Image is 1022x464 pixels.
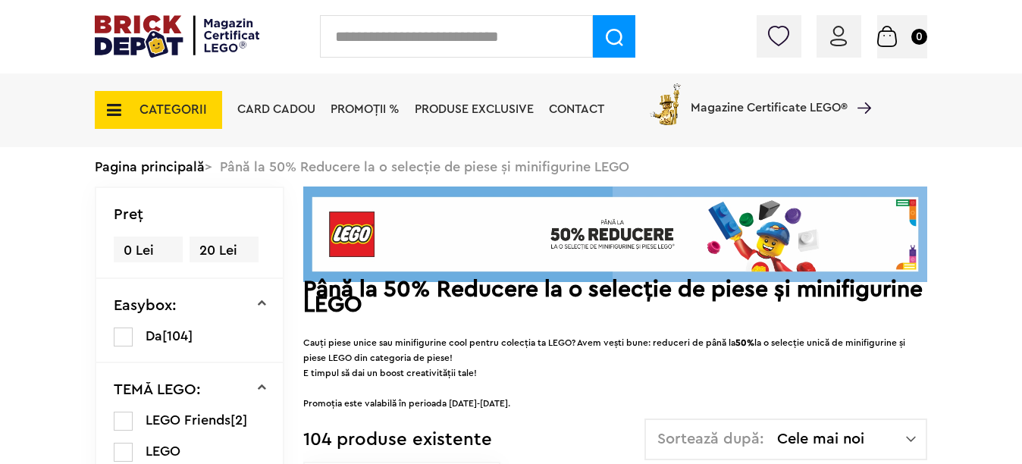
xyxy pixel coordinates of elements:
[95,160,205,174] a: Pagina principală
[303,187,927,282] img: Landing page banner
[303,419,492,462] div: 104 produse existente
[415,103,534,115] a: Produse exclusive
[303,320,927,411] div: Cauți piese unice sau minifigurine cool pentru colecția ta LEGO? Avem vești bune: reduceri de pân...
[549,103,604,115] a: Contact
[190,237,259,265] span: 20 Lei
[911,29,927,45] small: 0
[691,80,848,115] span: Magazine Certificate LEGO®
[657,431,764,447] span: Sortează după:
[114,298,177,313] p: Easybox:
[848,83,871,95] a: Magazine Certificate LEGO®
[146,329,162,343] span: Da
[114,237,183,265] span: 0 Lei
[331,103,400,115] a: PROMOȚII %
[303,282,927,312] h2: Până la 50% Reducere la o selecție de piese și minifigurine LEGO
[146,413,230,427] span: LEGO Friends
[162,329,193,343] span: [104]
[114,382,201,397] p: TEMĂ LEGO:
[777,431,906,447] span: Cele mai noi
[114,207,143,222] p: Preţ
[95,147,927,187] div: > Până la 50% Reducere la o selecție de piese și minifigurine LEGO
[230,413,247,427] span: [2]
[237,103,315,115] a: Card Cadou
[140,103,207,116] span: CATEGORII
[735,338,754,347] strong: 50%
